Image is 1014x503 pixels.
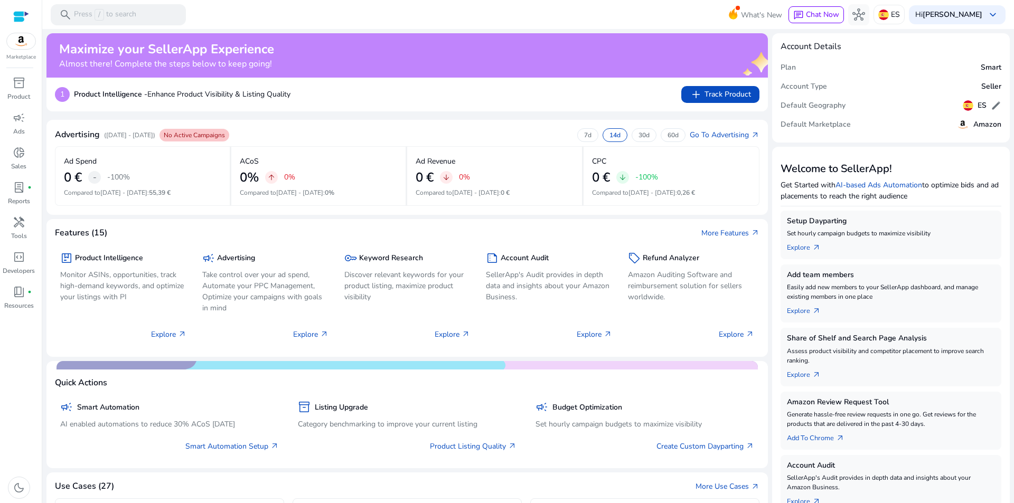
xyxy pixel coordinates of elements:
[963,100,973,111] img: es.svg
[320,330,328,338] span: arrow_outward
[59,42,274,57] h2: Maximize your SellerApp Experience
[835,180,922,190] a: AI-based Ads Automation
[781,163,1001,175] h3: Welcome to SellerApp!
[681,86,759,103] button: addTrack Product
[618,173,627,182] span: arrow_downward
[185,441,279,452] a: Smart Automation Setup
[690,88,702,101] span: add
[13,127,25,136] p: Ads
[793,10,804,21] span: chat
[787,410,995,429] p: Generate hassle-free review requests in one go. Get reviews for the products that are delivered i...
[13,481,25,494] span: dark_mode
[628,252,641,264] span: sell
[751,131,759,139] span: arrow_outward
[486,269,612,302] p: SellerApp's Audit provides in depth data and insights about your Amazon Business.
[628,188,675,197] span: [DATE] - [DATE]
[787,271,995,280] h5: Add team members
[240,188,398,197] p: Compared to :
[643,254,699,263] h5: Refund Analyzer
[628,269,754,302] p: Amazon Auditing Software and reimbursement solution for sellers worldwide.
[459,174,470,181] p: 0%
[59,8,72,21] span: search
[416,188,574,197] p: Compared to :
[344,252,357,264] span: key
[806,10,839,20] span: Chat Now
[787,473,995,492] p: SellerApp's Audit provides in depth data and insights about your Amazon Business.
[501,254,549,263] h5: Account Audit
[719,329,754,340] p: Explore
[13,181,25,194] span: lab_profile
[878,10,889,20] img: es.svg
[104,130,155,140] p: ([DATE] - [DATE])
[536,419,754,430] p: Set hourly campaign budgets to maximize visibility
[781,82,827,91] h5: Account Type
[240,170,259,185] h2: 0%
[891,5,900,24] p: ES
[788,6,844,23] button: chatChat Now
[781,120,851,129] h5: Default Marketplace
[746,442,754,450] span: arrow_outward
[787,429,853,443] a: Add To Chrome
[4,301,34,310] p: Resources
[55,87,70,102] p: 1
[435,329,470,340] p: Explore
[787,217,995,226] h5: Setup Dayparting
[635,174,658,181] p: -100%
[8,196,30,206] p: Reports
[60,419,279,430] p: AI enabled automations to reduce 30% ACoS [DATE]
[3,266,35,276] p: Developers
[13,111,25,124] span: campaign
[696,481,759,492] a: More Use Casesarrow_outward
[486,252,499,264] span: summarize
[987,8,999,21] span: keyboard_arrow_down
[787,365,829,380] a: Explorearrow_outward
[416,156,455,167] p: Ad Revenue
[178,330,186,338] span: arrow_outward
[284,174,295,181] p: 0%
[677,188,695,197] span: 0,26 €
[13,286,25,298] span: book_4
[848,4,869,25] button: hub
[690,129,759,140] a: Go To Advertisingarrow_outward
[55,481,114,491] h4: Use Cases (27)
[60,269,186,302] p: Monitor ASINs, opportunities, track high-demand keywords, and optimize your listings with PI
[7,92,30,101] p: Product
[991,100,1001,111] span: edit
[787,282,995,301] p: Easily add new members to your SellerApp dashboard, and manage existing members in one place
[668,131,679,139] p: 60d
[956,118,969,131] img: amazon.svg
[751,229,759,237] span: arrow_outward
[164,131,225,139] span: No Active Campaigns
[298,401,311,413] span: inventory_2
[452,188,499,197] span: [DATE] - [DATE]
[298,419,517,430] p: Category benchmarking to improve your current listing
[981,82,1001,91] h5: Seller
[202,269,328,314] p: Take control over your ad spend, Automate your PPC Management, Optimize your campaigns with goals...
[77,403,139,412] h5: Smart Automation
[59,59,274,69] h4: Almost there! Complete the steps below to keep going!
[981,63,1001,72] h5: Smart
[787,398,995,407] h5: Amazon Review Request Tool
[501,188,510,197] span: 0 €
[60,401,73,413] span: campaign
[60,252,73,264] span: package
[592,156,606,167] p: CPC
[923,10,982,20] b: [PERSON_NAME]
[812,243,821,252] span: arrow_outward
[74,89,147,99] b: Product Intelligence -
[55,378,107,388] h4: Quick Actions
[787,229,995,238] p: Set hourly campaign budgets to maximize visibility
[93,171,97,184] span: -
[781,63,796,72] h5: Plan
[95,9,104,21] span: /
[781,42,841,52] h4: Account Details
[462,330,470,338] span: arrow_outward
[359,254,423,263] h5: Keyword Research
[13,251,25,263] span: code_blocks
[751,482,759,491] span: arrow_outward
[973,120,1001,129] h5: Amazon
[240,156,259,167] p: ACoS
[151,329,186,340] p: Explore
[416,170,434,185] h2: 0 €
[592,170,610,185] h2: 0 €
